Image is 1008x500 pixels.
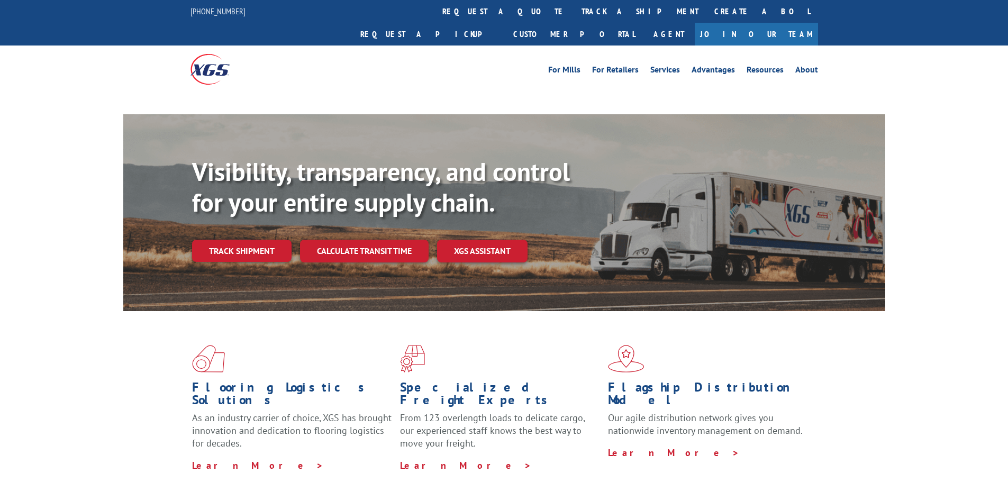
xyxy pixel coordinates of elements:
a: Services [650,66,680,77]
span: As an industry carrier of choice, XGS has brought innovation and dedication to flooring logistics... [192,412,392,449]
a: For Retailers [592,66,639,77]
b: Visibility, transparency, and control for your entire supply chain. [192,155,570,219]
img: xgs-icon-total-supply-chain-intelligence-red [192,345,225,372]
a: Request a pickup [352,23,505,46]
h1: Flagship Distribution Model [608,381,808,412]
a: Advantages [692,66,735,77]
a: Agent [643,23,695,46]
span: Our agile distribution network gives you nationwide inventory management on demand. [608,412,803,437]
a: [PHONE_NUMBER] [190,6,246,16]
a: Track shipment [192,240,292,262]
a: Learn More > [400,459,532,471]
a: For Mills [548,66,580,77]
p: From 123 overlength loads to delicate cargo, our experienced staff knows the best way to move you... [400,412,600,459]
a: Calculate transit time [300,240,429,262]
a: XGS ASSISTANT [437,240,528,262]
h1: Specialized Freight Experts [400,381,600,412]
a: Learn More > [608,447,740,459]
a: About [795,66,818,77]
a: Resources [747,66,784,77]
a: Customer Portal [505,23,643,46]
a: Learn More > [192,459,324,471]
img: xgs-icon-flagship-distribution-model-red [608,345,644,372]
h1: Flooring Logistics Solutions [192,381,392,412]
a: Join Our Team [695,23,818,46]
img: xgs-icon-focused-on-flooring-red [400,345,425,372]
